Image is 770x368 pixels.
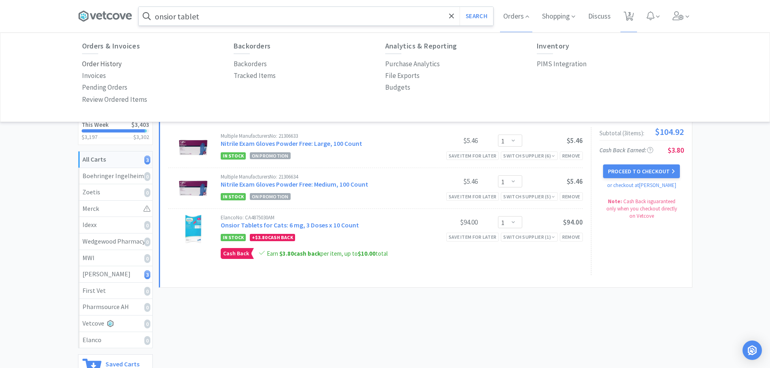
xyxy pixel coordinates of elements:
div: Open Intercom Messenger [743,341,762,360]
img: 60d789c74ed74bba9d30b5dc32378ac5_55347.jpeg [179,215,207,243]
a: PIMS Integration [537,58,586,70]
div: Zoetis [82,187,148,198]
input: Search by item, sku, manufacturer, ingredient, size... [139,7,493,25]
span: On Promotion [250,193,291,200]
span: In Stock [221,193,246,200]
p: Backorders [234,59,267,69]
div: Merck [82,204,148,214]
a: 3 [620,14,637,21]
div: Switch Supplier ( 5 ) [503,193,555,200]
a: Nitrile Exam Gloves Powder Free: Medium, 100 Count [221,180,368,188]
span: $104.92 [655,127,684,136]
span: $3.80 [255,234,267,240]
span: On Promotion [250,152,291,159]
div: Multiple Manufacturers No: 21306634 [221,174,417,179]
span: $5.46 [567,177,583,186]
h6: Inventory [537,42,688,50]
span: Earn per item, up to total [267,250,388,257]
img: b32b1807f23d4484ba6e437b2bfe09ae_471977.jpeg [179,133,207,162]
strong: cash back [279,250,321,257]
div: Boehringer Ingelheim [82,171,148,181]
p: PIMS Integration [537,59,586,69]
a: Pending Orders [82,82,127,93]
span: Cash Back is guaranteed only when you checkout directly on Vetcove [606,198,677,219]
i: 0 [144,254,150,263]
span: $10.00 [358,250,376,257]
div: MWI [82,253,148,263]
h6: Backorders [234,42,385,50]
i: 0 [144,320,150,328]
div: Vetcove [82,318,148,329]
i: 0 [144,303,150,312]
a: Purchase Analytics [385,58,440,70]
div: Subtotal ( 3 item s ): [599,127,684,136]
a: Merck [78,201,152,217]
span: Cash Back [221,248,251,259]
div: Switch Supplier ( 6 ) [503,152,555,160]
a: First Vet0 [78,283,152,299]
a: Zoetis0 [78,184,152,201]
div: Multiple Manufacturers No: 21306633 [221,133,417,139]
a: Invoices [82,70,106,82]
a: Review Ordered Items [82,94,147,105]
a: MWI0 [78,250,152,267]
a: Nitrile Exam Gloves Powder Free: Large, 100 Count [221,139,362,147]
h6: Saved Carts [105,359,140,367]
a: Tracked Items [234,70,276,82]
span: Cash Back Earned : [599,146,653,154]
a: This Week$3,403$3,197$3,302 [78,117,152,145]
span: $3,403 [131,121,149,128]
strong: Note: [608,198,622,205]
span: In Stock [221,152,246,160]
div: Remove [560,192,583,201]
a: Vetcove0 [78,315,152,332]
div: First Vet [82,286,148,296]
div: Wedgewood Pharmacy [82,236,148,247]
button: Search [460,7,493,25]
p: File Exports [385,70,420,81]
a: Wedgewood Pharmacy0 [78,233,152,250]
i: 0 [144,238,150,246]
div: $5.46 [417,177,478,186]
span: 3,302 [136,133,149,141]
a: Order History [82,58,122,70]
i: 0 [144,188,150,197]
a: Backorders [234,58,267,70]
div: Elanco [82,335,148,345]
a: File Exports [385,70,420,82]
p: Purchase Analytics [385,59,440,69]
div: [PERSON_NAME] [82,269,148,280]
i: 3 [144,156,150,164]
div: Save item for later [446,233,499,241]
strong: All Carts [82,155,106,163]
h2: This Week [82,122,109,128]
div: Idexx [82,220,148,230]
div: Save item for later [446,192,499,201]
a: Idexx0 [78,217,152,233]
a: Onsior Tablets for Cats: 6 mg, 3 Doses x 10 Count [221,221,359,229]
img: c9d9a2656ed04197a1c67d9dbcbe0182_471982.jpeg [179,174,207,202]
h6: Analytics & Reporting [385,42,537,50]
div: $5.46 [417,136,478,145]
button: Proceed to Checkout [603,164,680,178]
div: Remove [560,151,583,160]
h3: $ [133,134,149,140]
div: Remove [560,233,583,241]
p: Invoices [82,70,106,81]
span: $3,197 [82,133,97,141]
div: Save item for later [446,151,499,160]
h6: Orders & Invoices [82,42,234,50]
i: 0 [144,172,150,181]
span: $94.00 [563,218,583,227]
a: Discuss [585,13,614,20]
i: 0 [144,336,150,345]
span: $5.46 [567,136,583,145]
div: Switch Supplier ( 1 ) [503,233,555,241]
span: $3.80 [668,145,684,155]
i: 3 [144,270,150,279]
div: Pharmsource AH [82,302,148,312]
span: In Stock [221,234,246,241]
a: [PERSON_NAME]3 [78,266,152,283]
span: $3.80 [279,250,294,257]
